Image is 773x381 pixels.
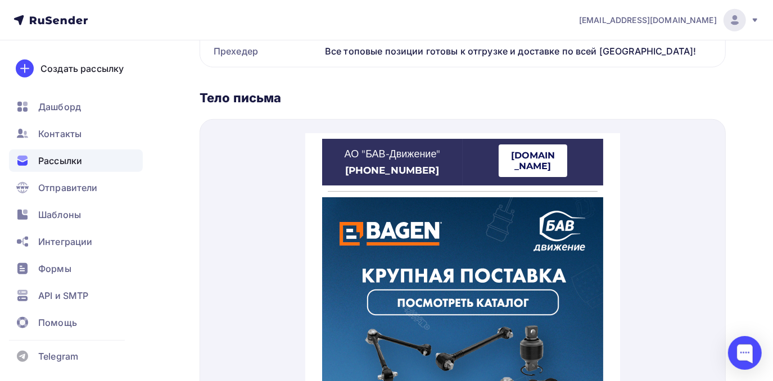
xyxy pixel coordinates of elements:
span: [EMAIL_ADDRESS][DOMAIN_NAME] [579,15,717,26]
span: Помощь [38,316,77,329]
span: Формы [38,262,71,275]
div: Создать рассылку [40,62,124,75]
strong: [PHONE_NUMBER] [40,31,134,43]
a: Контакты [9,123,143,145]
a: Шаблоны [9,203,143,226]
span: Дашборд [38,100,81,114]
span: Контакты [38,127,82,140]
span: Telegram [38,350,78,363]
div: Тело письма [200,90,726,106]
a: Дашборд [9,96,143,118]
strong: [DOMAIN_NAME] [206,17,250,38]
a: Формы [9,257,143,280]
span: Шаблоны [38,208,81,221]
p: АО "БАВ-Движение" [22,14,152,28]
a: [DOMAIN_NAME] [193,11,262,44]
span: Интеграции [38,235,92,248]
span: Отправители [38,181,98,194]
span: API и SMTP [38,289,88,302]
span: Рассылки [38,154,82,167]
div: Прехедер [200,35,320,67]
a: Отправители [9,176,143,199]
a: Рассылки [9,149,143,172]
div: Все топовые позиции готовы к отгрузке и доставке по всей [GEOGRAPHIC_DATA]! [320,35,725,67]
a: [EMAIL_ADDRESS][DOMAIN_NAME] [579,9,760,31]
